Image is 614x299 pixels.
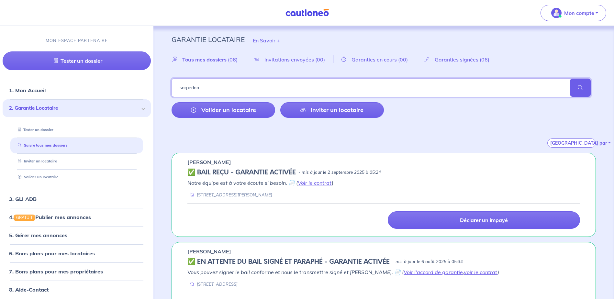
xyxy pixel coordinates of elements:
[404,269,463,275] a: Voir l'accord de garantie
[9,87,46,94] a: 1. Mon Accueil
[15,143,68,148] a: Suivre tous mes dossiers
[187,281,238,287] div: [STREET_ADDRESS]
[245,31,288,50] button: En Savoir +
[3,247,151,260] div: 6. Bons plans pour mes locataires
[9,286,49,293] a: 8. Aide-Contact
[280,102,384,118] a: Inviter un locataire
[464,269,497,275] a: voir le contrat
[172,34,245,45] p: Garantie Locataire
[9,214,91,220] a: 4.GRATUITPublier mes annonces
[9,268,103,275] a: 7. Bons plans pour mes propriétaires
[3,211,151,224] div: 4.GRATUITPublier mes annonces
[333,56,416,62] a: Garanties en cours(00)
[398,56,408,63] span: (00)
[172,78,591,97] input: Rechercher par nom / prénom / mail du locataire
[10,156,143,167] div: Inviter un locataire
[187,180,333,186] em: Notre équipe est à votre écoute si besoin. 📄 ( )
[9,105,140,112] span: 2. Garantie Locataire
[228,56,238,63] span: (06)
[3,229,151,242] div: 5. Gérer mes annonces
[3,265,151,278] div: 7. Bons plans pour mes propriétaires
[480,56,489,63] span: (06)
[172,56,246,62] a: Tous mes dossiers(06)
[187,258,390,266] h5: ✅️️️ EN ATTENTE DU BAIL SIGNÉ ET PARAPHÉ - GARANTIE ACTIVÉE
[9,250,95,257] a: 6. Bons plans pour mes locataires
[9,196,37,202] a: 3. GLI ADB
[46,38,108,44] p: MON ESPACE PARTENAIRE
[187,248,231,255] p: [PERSON_NAME]
[187,169,580,176] div: state: CONTRACT-VALIDATED, Context: ,IS-GL-CAUTION
[3,100,151,117] div: 2. Garantie Locataire
[264,56,314,63] span: Invitations envoyées
[416,56,497,62] a: Garanties signées(06)
[3,193,151,205] div: 3. GLI ADB
[3,52,151,71] a: Tester un dossier
[9,232,67,238] a: 5. Gérer mes annonces
[3,283,151,296] div: 8. Aide-Contact
[315,56,325,63] span: (00)
[283,9,331,17] img: Cautioneo
[15,127,53,132] a: Tester un dossier
[570,79,591,97] span: search
[541,5,606,21] button: illu_account_valid_menu.svgMon compte
[10,172,143,183] div: Valider un locataire
[182,56,227,63] span: Tous mes dossiers
[15,159,57,164] a: Inviter un locataire
[172,102,275,118] a: Valider un locataire
[460,217,508,223] p: Déclarer un impayé
[3,84,151,97] div: 1. Mon Accueil
[298,169,381,176] p: - mis à jour le 2 septembre 2025 à 05:24
[15,175,58,179] a: Valider un locataire
[187,269,499,275] em: Vous pouvez signer le bail conforme et nous le transmettre signé et [PERSON_NAME]. 📄 ( , )
[10,125,143,135] div: Tester un dossier
[564,9,594,17] p: Mon compte
[10,140,143,151] div: Suivre tous mes dossiers
[298,180,332,186] a: Voir le contrat
[187,258,580,266] div: state: CONTRACT-SIGNED, Context: FINISHED,IS-GL-CAUTION
[392,259,463,265] p: - mis à jour le 6 août 2025 à 05:34
[547,138,596,148] button: [GEOGRAPHIC_DATA] par
[246,56,333,62] a: Invitations envoyées(00)
[388,211,580,229] a: Déclarer un impayé
[551,8,562,18] img: illu_account_valid_menu.svg
[187,169,296,176] h5: ✅ BAIL REÇU - GARANTIE ACTIVÉE
[435,56,478,63] span: Garanties signées
[352,56,397,63] span: Garanties en cours
[187,192,272,198] div: [STREET_ADDRESS][PERSON_NAME]
[187,158,231,166] p: [PERSON_NAME]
